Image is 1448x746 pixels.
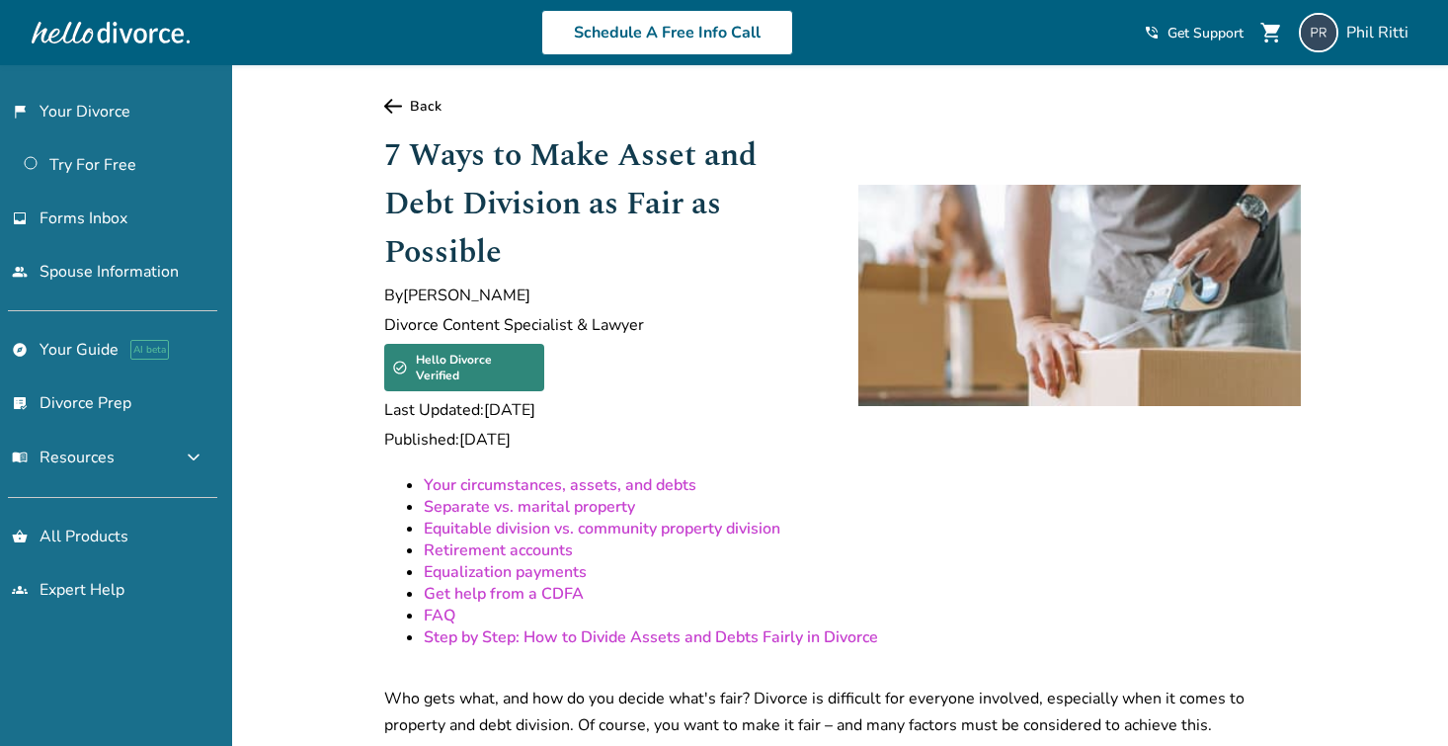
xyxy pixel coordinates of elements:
span: menu_book [12,450,28,465]
span: AI beta [130,340,169,360]
p: Who gets what, and how do you decide what's fair? Divorce is difficult for everyone involved, esp... [384,686,1301,739]
span: By [PERSON_NAME] [384,285,827,306]
span: inbox [12,210,28,226]
a: Equitable division vs. community property division [424,518,780,539]
span: explore [12,342,28,358]
span: Last Updated: [DATE] [384,399,827,421]
span: list_alt_check [12,395,28,411]
a: Schedule A Free Info Call [541,10,793,55]
a: phone_in_talkGet Support [1144,24,1244,42]
span: expand_more [182,446,205,469]
span: Phil Ritti [1346,22,1416,43]
img: pritti@gmail.com [1299,13,1338,52]
div: Hello Divorce Verified [384,344,544,391]
img: person packing moving boxes while their ex watches [858,185,1301,406]
span: Published: [DATE] [384,429,827,451]
span: phone_in_talk [1144,25,1160,41]
span: flag_2 [12,104,28,120]
span: Resources [12,447,115,468]
a: FAQ [424,605,455,626]
span: groups [12,582,28,598]
a: Back [384,97,1301,116]
a: Step by Step: How to Divide Assets and Debts Fairly in Divorce [424,626,878,648]
a: Equalization payments [424,561,587,583]
span: people [12,264,28,280]
a: Get help from a CDFA [424,583,584,605]
a: Retirement accounts [424,539,573,561]
h1: 7 Ways to Make Asset and Debt Division as Fair as Possible [384,131,827,277]
span: shopping_cart [1259,21,1283,44]
span: shopping_basket [12,529,28,544]
iframe: Chat Widget [1349,651,1448,746]
span: Get Support [1167,24,1244,42]
a: Separate vs. marital property [424,496,635,518]
span: Forms Inbox [40,207,127,229]
span: Divorce Content Specialist & Lawyer [384,314,827,336]
a: Your circumstances, assets, and debts [424,474,696,496]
